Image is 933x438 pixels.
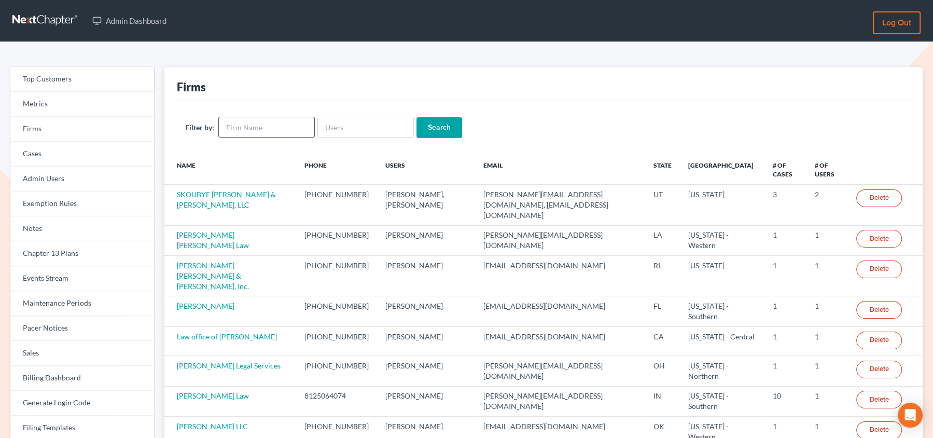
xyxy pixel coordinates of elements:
td: [PERSON_NAME][EMAIL_ADDRESS][DOMAIN_NAME], [EMAIL_ADDRESS][DOMAIN_NAME] [475,185,645,225]
div: Firms [177,79,206,94]
td: 1 [806,225,848,255]
th: [GEOGRAPHIC_DATA] [680,155,764,185]
a: Delete [856,189,902,207]
td: [US_STATE] - Southern [680,296,764,326]
a: [PERSON_NAME] [PERSON_NAME] Law [177,230,249,250]
a: Metrics [10,92,154,117]
a: Delete [856,261,902,278]
th: Phone [296,155,377,185]
input: Search [416,117,462,138]
input: Firm Name [218,117,315,138]
a: Exemption Rules [10,191,154,216]
a: Top Customers [10,67,154,92]
a: Law office of [PERSON_NAME] [177,332,277,341]
a: Notes [10,216,154,241]
a: Delete [856,391,902,408]
a: Maintenance Periods [10,291,154,316]
td: 3 [764,185,806,225]
a: Events Stream [10,266,154,291]
th: # of Cases [764,155,806,185]
td: IN [645,386,680,416]
a: Delete [856,332,902,349]
a: Firms [10,117,154,142]
a: [PERSON_NAME] Legal Services [177,361,281,370]
td: [PHONE_NUMBER] [296,185,377,225]
td: [EMAIL_ADDRESS][DOMAIN_NAME] [475,326,645,355]
td: 2 [806,185,848,225]
td: 1 [764,356,806,386]
a: Admin Users [10,167,154,191]
td: [PHONE_NUMBER] [296,326,377,355]
td: 1 [764,225,806,255]
td: [PERSON_NAME] [377,386,475,416]
td: 1 [806,356,848,386]
div: Open Intercom Messenger [898,403,923,428]
th: Name [164,155,296,185]
td: FL [645,296,680,326]
a: SKOUBYE [PERSON_NAME] & [PERSON_NAME], LLC [177,190,276,209]
td: [PERSON_NAME][EMAIL_ADDRESS][DOMAIN_NAME] [475,356,645,386]
td: [PERSON_NAME] [377,356,475,386]
a: [PERSON_NAME] Law [177,391,249,400]
td: 1 [764,256,806,296]
td: [PHONE_NUMBER] [296,356,377,386]
td: RI [645,256,680,296]
td: 8125064074 [296,386,377,416]
a: Billing Dashboard [10,366,154,391]
td: 1 [764,296,806,326]
td: UT [645,185,680,225]
th: State [645,155,680,185]
td: 1 [806,296,848,326]
td: [PERSON_NAME] [377,256,475,296]
a: Pacer Notices [10,316,154,341]
a: Cases [10,142,154,167]
td: [PERSON_NAME][EMAIL_ADDRESS][DOMAIN_NAME] [475,386,645,416]
td: [US_STATE] - Western [680,225,764,255]
td: [PERSON_NAME] [377,326,475,355]
a: [PERSON_NAME] LLC [177,422,248,431]
td: CA [645,326,680,355]
a: Delete [856,361,902,378]
a: Delete [856,230,902,248]
td: [PERSON_NAME], [PERSON_NAME] [377,185,475,225]
th: # of Users [806,155,848,185]
td: [US_STATE] - Northern [680,356,764,386]
a: Admin Dashboard [87,11,172,30]
td: [EMAIL_ADDRESS][DOMAIN_NAME] [475,256,645,296]
td: [PERSON_NAME] [377,225,475,255]
th: Users [377,155,475,185]
th: Email [475,155,645,185]
td: 10 [764,386,806,416]
a: Chapter 13 Plans [10,241,154,266]
td: 1 [806,256,848,296]
a: Log out [873,11,921,34]
td: [PERSON_NAME] [377,296,475,326]
td: LA [645,225,680,255]
a: Generate Login Code [10,391,154,416]
td: [EMAIL_ADDRESS][DOMAIN_NAME] [475,296,645,326]
td: [US_STATE] [680,256,764,296]
input: Users [317,117,414,138]
td: [US_STATE] - Central [680,326,764,355]
td: [US_STATE] [680,185,764,225]
a: [PERSON_NAME] [177,302,234,310]
label: Filter by: [185,122,214,133]
td: 1 [806,326,848,355]
td: [PHONE_NUMBER] [296,296,377,326]
td: [PHONE_NUMBER] [296,256,377,296]
a: Sales [10,341,154,366]
td: [PHONE_NUMBER] [296,225,377,255]
a: [PERSON_NAME] [PERSON_NAME] & [PERSON_NAME], Inc. [177,261,249,291]
td: 1 [764,326,806,355]
td: [PERSON_NAME][EMAIL_ADDRESS][DOMAIN_NAME] [475,225,645,255]
td: 1 [806,386,848,416]
td: [US_STATE] - Southern [680,386,764,416]
a: Delete [856,301,902,319]
td: OH [645,356,680,386]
